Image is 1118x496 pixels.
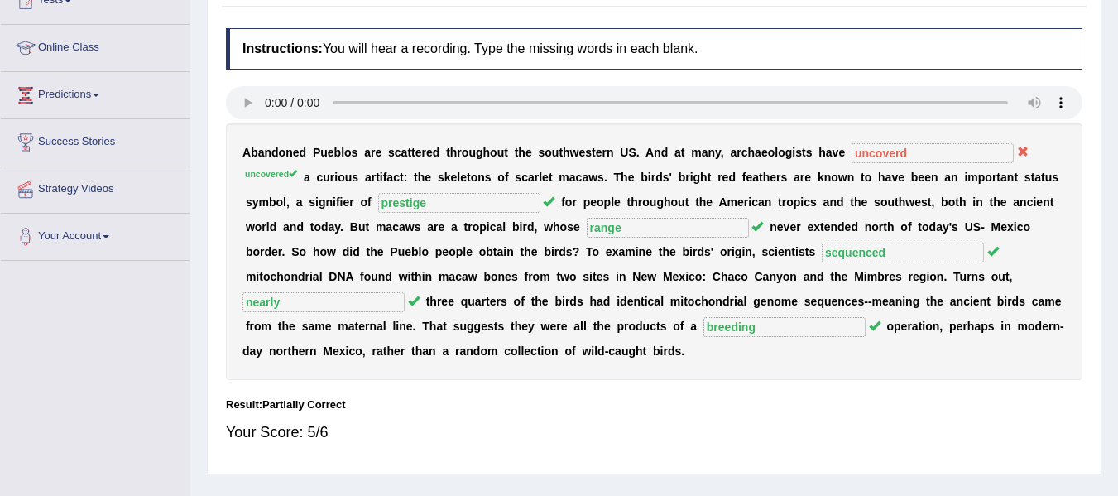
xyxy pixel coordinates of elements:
[874,195,880,209] b: s
[671,195,679,209] b: o
[597,195,604,209] b: o
[737,195,744,209] b: e
[752,171,759,184] b: a
[931,195,934,209] b: ,
[948,195,956,209] b: o
[380,171,383,184] b: i
[818,171,824,184] b: k
[549,171,553,184] b: t
[585,146,592,159] b: s
[765,195,772,209] b: n
[246,220,255,234] b: w
[924,171,931,184] b: e
[365,171,372,184] b: a
[794,195,801,209] b: p
[497,171,505,184] b: o
[433,146,440,159] b: d
[691,146,701,159] b: m
[590,195,597,209] b: e
[321,220,329,234] b: d
[246,195,252,209] b: s
[597,171,604,184] b: s
[596,146,602,159] b: e
[525,146,532,159] b: e
[661,146,669,159] b: d
[310,220,314,234] b: t
[976,195,983,209] b: n
[989,195,993,209] b: t
[693,171,701,184] b: g
[341,146,344,159] b: l
[911,171,919,184] b: b
[569,171,576,184] b: a
[283,195,286,209] b: l
[690,171,693,184] b: i
[854,195,861,209] b: h
[393,171,400,184] b: c
[611,195,614,209] b: l
[565,195,573,209] b: o
[226,28,1082,70] h4: You will hear a recording. Type the missing words in each blank.
[708,146,716,159] b: n
[518,146,525,159] b: h
[559,171,569,184] b: m
[457,146,461,159] b: r
[378,193,540,213] input: blank
[383,171,387,184] b: f
[467,171,471,184] b: t
[741,146,748,159] b: c
[340,195,343,209] b: i
[269,195,276,209] b: b
[823,195,830,209] b: a
[1050,195,1054,209] b: t
[279,146,286,159] b: o
[775,146,778,159] b: l
[276,195,284,209] b: o
[446,146,450,159] b: t
[802,146,806,159] b: t
[407,146,411,159] b: t
[320,146,328,159] b: u
[414,171,418,184] b: t
[576,171,583,184] b: c
[621,171,628,184] b: h
[361,195,368,209] b: o
[941,195,948,209] b: b
[462,146,469,159] b: o
[795,146,802,159] b: s
[252,195,259,209] b: y
[614,195,621,209] b: e
[372,171,376,184] b: r
[794,171,800,184] b: a
[515,146,519,159] b: t
[444,171,451,184] b: k
[343,195,349,209] b: e
[641,171,648,184] b: b
[955,195,959,209] b: t
[483,146,491,159] b: h
[685,171,689,184] b: r
[951,171,958,184] b: n
[651,171,655,184] b: r
[477,171,485,184] b: n
[985,171,992,184] b: o
[685,195,689,209] b: t
[759,171,763,184] b: t
[1000,195,1007,209] b: e
[664,195,671,209] b: h
[700,171,708,184] b: h
[313,146,320,159] b: P
[679,171,686,184] b: b
[899,195,906,209] b: h
[944,171,951,184] b: a
[535,171,539,184] b: r
[283,220,290,234] b: a
[959,195,967,209] b: h
[319,195,326,209] b: g
[450,146,458,159] b: h
[296,195,303,209] b: a
[545,146,552,159] b: o
[838,146,845,159] b: e
[865,171,872,184] b: o
[264,146,271,159] b: n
